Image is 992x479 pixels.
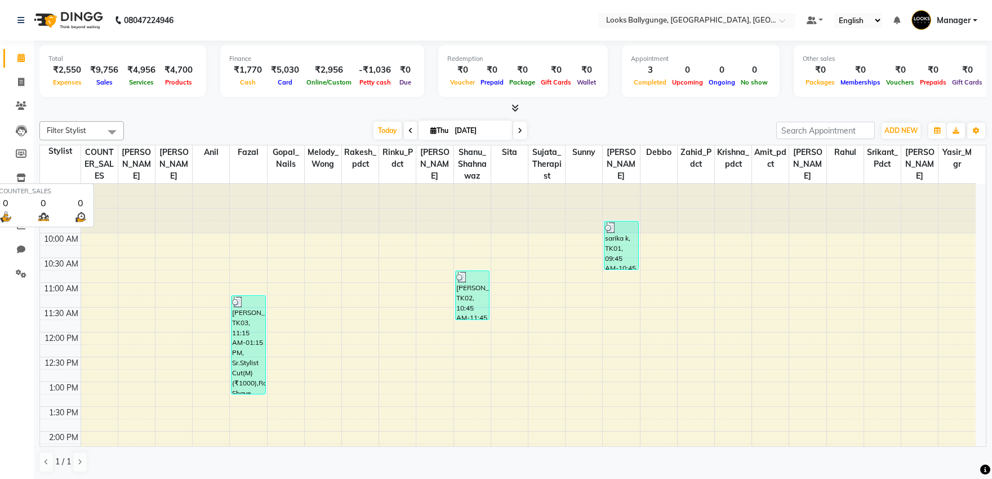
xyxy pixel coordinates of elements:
[789,145,826,183] span: [PERSON_NAME]
[574,78,599,86] span: Wallet
[48,54,197,64] div: Total
[669,64,706,77] div: 0
[631,54,771,64] div: Appointment
[126,78,157,86] span: Services
[506,64,538,77] div: ₹0
[379,145,416,171] span: Rinku_Pdct
[40,145,81,157] div: Stylist
[566,145,602,159] span: sunny
[342,145,379,171] span: Rakesh_pdct
[706,64,738,77] div: 0
[631,78,669,86] span: Completed
[229,64,266,77] div: ₹1,770
[447,64,478,77] div: ₹0
[752,145,789,171] span: amit_pdct
[304,64,354,77] div: ₹2,956
[838,64,883,77] div: ₹0
[395,64,415,77] div: ₹0
[838,78,883,86] span: Memberships
[42,258,81,270] div: 10:30 AM
[86,64,123,77] div: ₹9,756
[237,78,259,86] span: Cash
[776,122,875,139] input: Search Appointment
[454,145,491,183] span: Shanu_Shahnawaz
[803,64,838,77] div: ₹0
[48,64,86,77] div: ₹2,550
[47,126,86,135] span: Filter Stylist
[640,145,677,159] span: Debbo
[47,432,81,443] div: 2:00 PM
[42,283,81,295] div: 11:00 AM
[901,145,938,183] span: [PERSON_NAME]
[574,64,599,77] div: ₹0
[81,145,118,183] span: COUNTER_SALES
[42,332,81,344] div: 12:00 PM
[74,210,88,224] img: wait_time.png
[36,210,50,224] img: queue.png
[357,78,394,86] span: Petty cash
[604,221,638,269] div: sarika k, TK01, 09:45 AM-10:45 AM, Blow Dry Sr. Stylist(F)* (₹1500)
[506,78,538,86] span: Package
[938,145,976,171] span: Yasir_Mgr
[917,64,949,77] div: ₹0
[883,78,917,86] span: Vouchers
[47,407,81,419] div: 1:30 PM
[738,78,771,86] span: No show
[47,382,81,394] div: 1:00 PM
[42,357,81,369] div: 12:30 PM
[451,122,508,139] input: 2025-09-04
[949,64,985,77] div: ₹0
[397,78,414,86] span: Due
[911,10,931,30] img: Manager
[29,5,106,36] img: logo
[949,78,985,86] span: Gift Cards
[229,54,415,64] div: Finance
[491,145,528,159] span: Sita
[55,456,71,468] span: 1 / 1
[305,145,341,171] span: Melody_Wong
[36,196,50,210] div: 0
[883,64,917,77] div: ₹0
[304,78,354,86] span: Online/Custom
[50,78,84,86] span: Expenses
[937,15,971,26] span: Manager
[447,54,599,64] div: Redemption
[160,64,197,77] div: ₹4,700
[669,78,706,86] span: Upcoming
[538,64,574,77] div: ₹0
[373,122,402,139] span: Today
[827,145,864,159] span: Rahul
[917,78,949,86] span: Prepaids
[803,54,985,64] div: Other sales
[155,145,192,183] span: [PERSON_NAME]
[528,145,565,183] span: Sujata_Therapist
[232,296,265,394] div: [PERSON_NAME], TK03, 11:15 AM-01:15 PM, Sr.Stylist Cut(M) (₹1000),Royal Shave Experience (₹1000)
[162,78,195,86] span: Products
[74,196,88,210] div: 0
[94,78,115,86] span: Sales
[478,78,506,86] span: Prepaid
[864,145,901,171] span: Srikant_Pdct
[447,78,478,86] span: Voucher
[706,78,738,86] span: Ongoing
[123,64,160,77] div: ₹4,956
[428,126,451,135] span: Thu
[738,64,771,77] div: 0
[266,64,304,77] div: ₹5,030
[603,145,639,183] span: [PERSON_NAME]
[538,78,574,86] span: Gift Cards
[803,78,838,86] span: Packages
[478,64,506,77] div: ₹0
[118,145,155,183] span: [PERSON_NAME]
[42,308,81,320] div: 11:30 AM
[631,64,669,77] div: 3
[42,233,81,245] div: 10:00 AM
[230,145,266,159] span: Fazal
[678,145,714,171] span: Zahid_Pdct
[275,78,295,86] span: Card
[884,126,918,135] span: ADD NEW
[715,145,751,171] span: Krishna_pdct
[456,271,490,320] div: [PERSON_NAME], TK02, 10:45 AM-11:45 AM, Sr.Stylist Cut(M) (₹1000)
[268,145,304,171] span: Gopal_Nails
[416,145,453,183] span: [PERSON_NAME]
